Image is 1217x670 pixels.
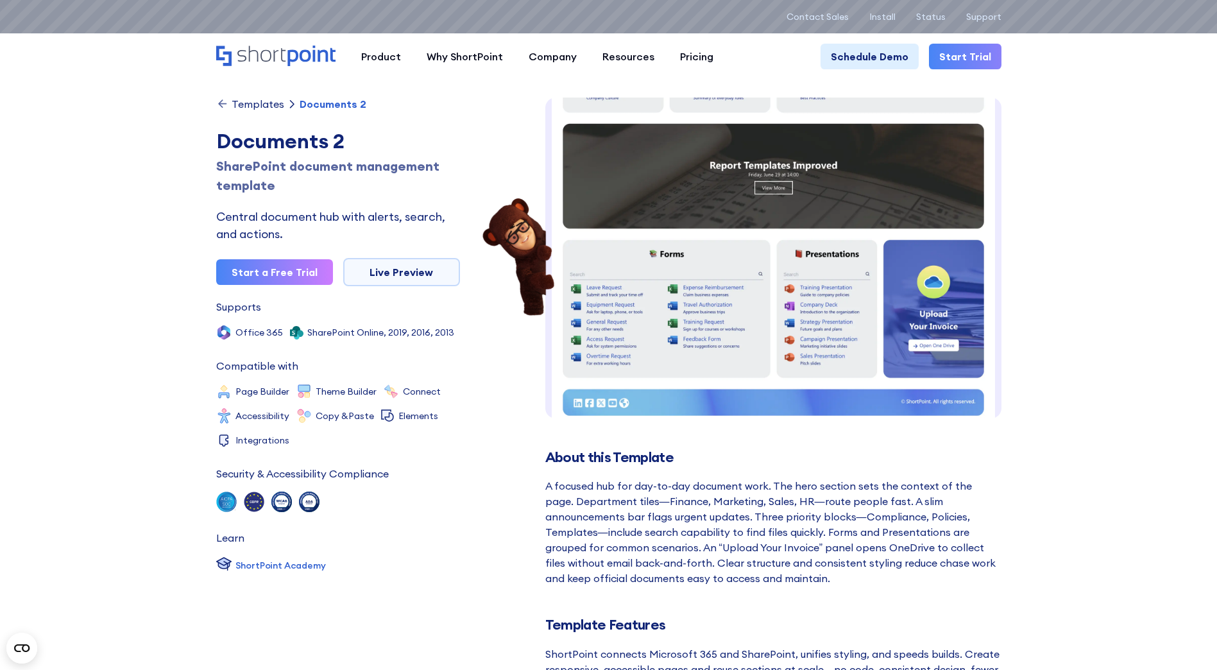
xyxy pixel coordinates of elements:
a: Live Preview [343,258,460,286]
img: soc 2 [216,492,237,512]
div: Supports [216,302,261,312]
div: ShortPoint Academy [235,559,326,572]
div: Copy &Paste [316,411,374,420]
div: Pricing [680,49,713,64]
div: Accessibility [235,411,289,420]
div: Page Builder [235,387,289,396]
div: Documents 2 [300,99,366,109]
div: Integrations [235,436,289,445]
a: Resources [590,44,667,69]
h1: SharePoint document management template [216,157,460,195]
a: Home [216,46,336,67]
a: Pricing [667,44,726,69]
div: Company [529,49,577,64]
a: Contact Sales [787,12,849,22]
a: ShortPoint Academy [216,556,326,575]
h2: About this Template [545,449,1001,465]
div: Product [361,49,401,64]
div: Connect [403,387,441,396]
div: A focused hub for day-to-day document work. The hero section sets the context of the page. Depart... [545,478,1001,586]
a: Schedule Demo [821,44,919,69]
a: Why ShortPoint [414,44,516,69]
div: SharePoint Online, 2019, 2016, 2013 [307,328,454,337]
div: Chat-Widget [986,521,1217,670]
a: Start a Free Trial [216,259,333,285]
div: Elements [398,411,438,420]
div: Compatible with [216,361,298,371]
h2: Template Features [545,617,1001,633]
div: Resources [602,49,654,64]
div: Learn [216,533,244,543]
button: Open CMP widget [6,633,37,664]
a: Start Trial [929,44,1001,69]
a: Product [348,44,414,69]
div: Office 365 [235,328,283,337]
div: Security & Accessibility Compliance [216,468,389,479]
div: Why ShortPoint [427,49,503,64]
div: Templates [232,99,284,109]
a: Company [516,44,590,69]
iframe: Chat Widget [986,521,1217,670]
a: Install [869,12,896,22]
a: Templates [216,98,284,110]
a: Status [916,12,946,22]
div: Central document hub with alerts, search, and actions. [216,208,460,243]
div: Theme Builder [316,387,377,396]
div: Documents 2 [216,126,460,157]
a: Support [966,12,1001,22]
